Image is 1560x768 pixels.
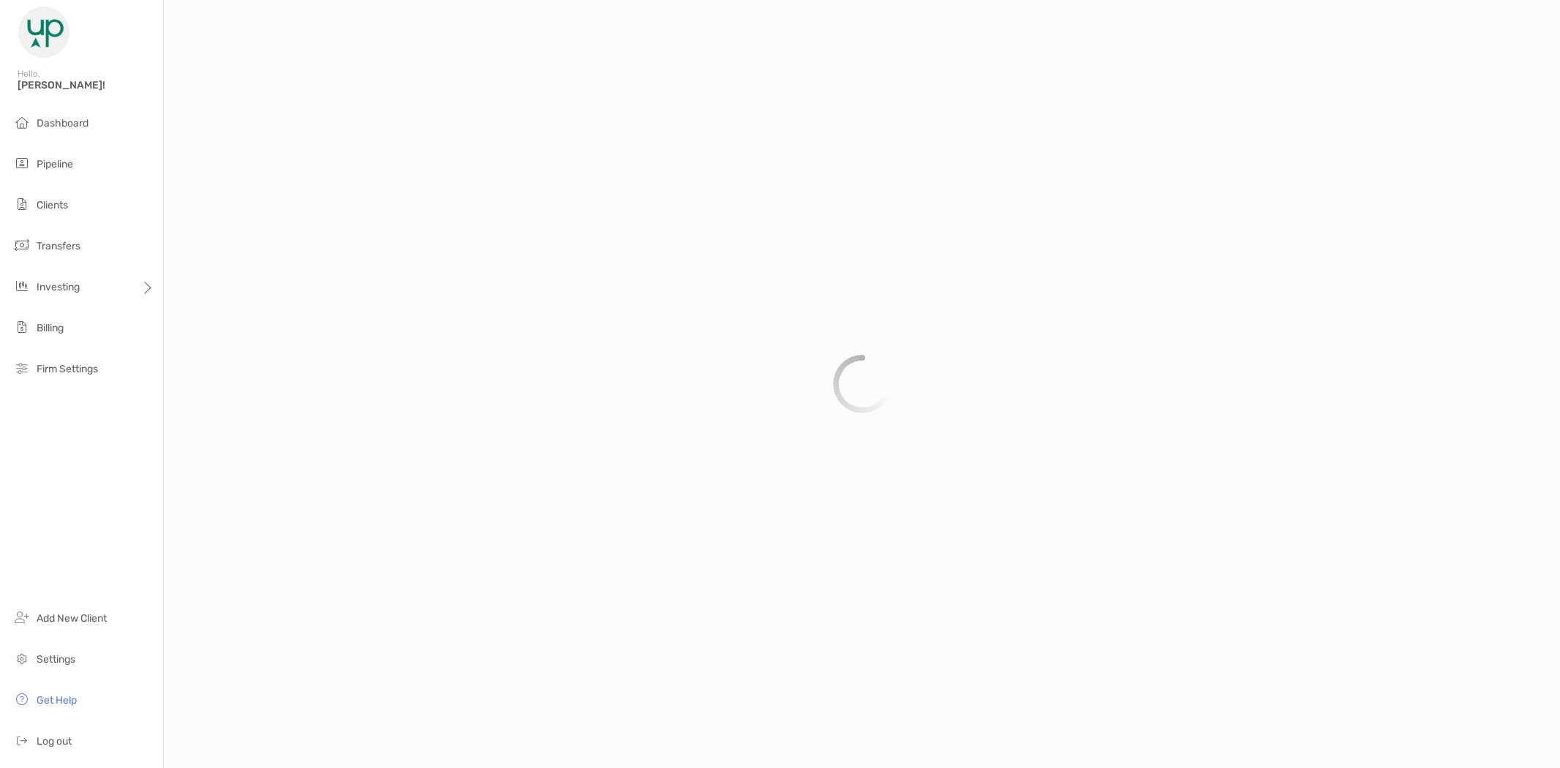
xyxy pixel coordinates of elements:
span: Transfers [37,240,80,252]
span: Dashboard [37,117,88,129]
span: Settings [37,653,75,666]
img: clients icon [13,195,31,213]
img: Zoe Logo [18,6,70,59]
img: get-help icon [13,690,31,708]
span: Log out [37,735,72,748]
span: Firm Settings [37,363,98,375]
img: investing icon [13,277,31,295]
img: pipeline icon [13,154,31,172]
img: dashboard icon [13,113,31,131]
span: [PERSON_NAME]! [18,79,154,91]
img: billing icon [13,318,31,336]
span: Investing [37,281,80,293]
span: Get Help [37,694,77,707]
span: Pipeline [37,158,73,170]
img: firm-settings icon [13,359,31,377]
img: logout icon [13,731,31,749]
span: Add New Client [37,612,107,625]
span: Billing [37,322,64,334]
span: Clients [37,199,68,211]
img: transfers icon [13,236,31,254]
img: settings icon [13,650,31,667]
img: add_new_client icon [13,609,31,626]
